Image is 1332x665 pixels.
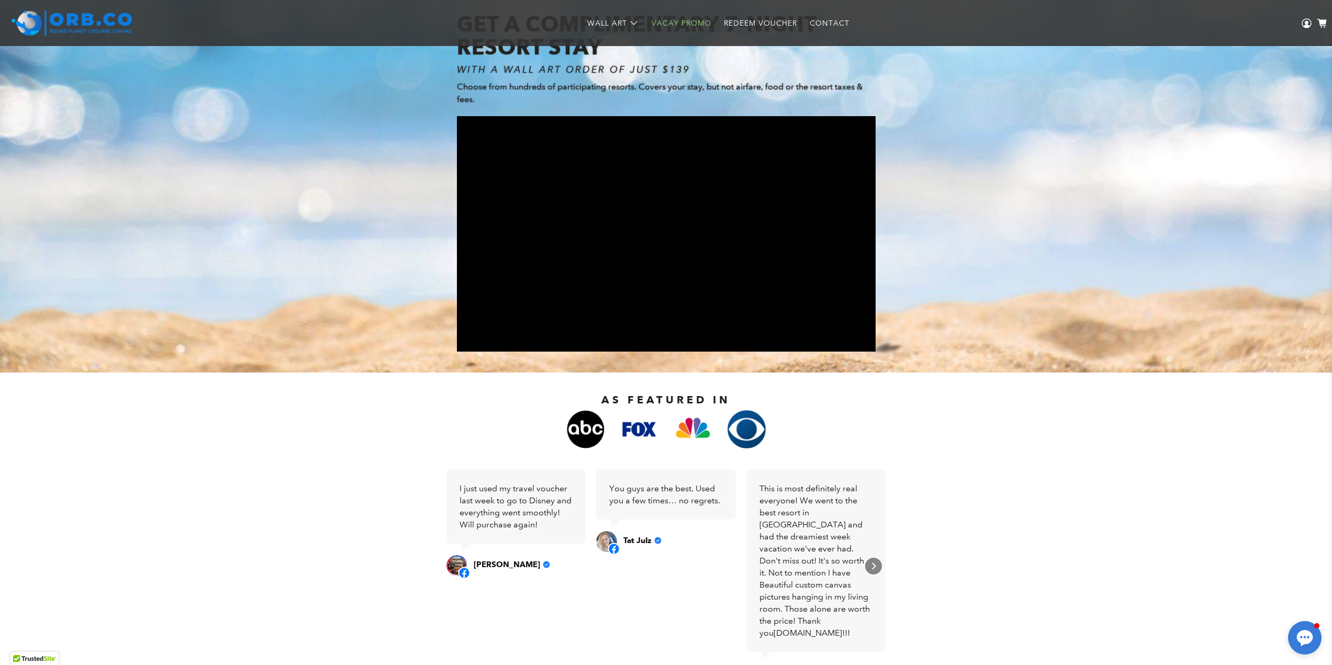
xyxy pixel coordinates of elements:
[474,560,550,569] a: Review by Jessica Shultz Duran
[474,560,540,569] span: [PERSON_NAME]
[457,116,876,352] iframe: Embedded Youtube Video
[420,393,912,406] h2: AS FEATURED IN
[1288,621,1322,655] button: Open chat window
[645,9,718,37] a: Vacay Promo
[446,555,467,576] img: Jessica Shultz Duran
[446,469,886,663] div: Carousel
[451,558,467,574] div: Previous
[460,483,572,529] span: I just used my travel voucher last week to go to Disney and everything went smoothly! Will purcha...
[654,537,662,544] div: Verified Customer
[596,531,617,552] a: View on Facebook
[718,9,803,37] a: Redeem Voucher
[446,555,467,576] a: View on Facebook
[623,536,662,545] a: Review by Tat Julz
[865,558,882,574] div: Next
[803,9,856,37] a: Contact
[457,13,876,59] h1: GET A COMPLIMENTARY 7-NIGHT RESORT STAY
[543,561,550,568] div: Verified Customer
[581,9,645,37] a: Wall Art
[596,531,617,552] img: Tat Julz
[759,482,873,639] div: This is most definitely real everyone! We went to the best resort in [GEOGRAPHIC_DATA] and had th...
[774,628,842,638] a: [DOMAIN_NAME]
[457,64,690,75] i: WITH A WALL ART ORDER OF JUST $139
[457,82,863,104] span: Choose from hundreds of participating resorts. Covers your stay, but not airfare, food or the res...
[623,536,652,545] span: Tat Julz
[609,483,720,505] span: You guys are the best. Used you a few times… no regrets.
